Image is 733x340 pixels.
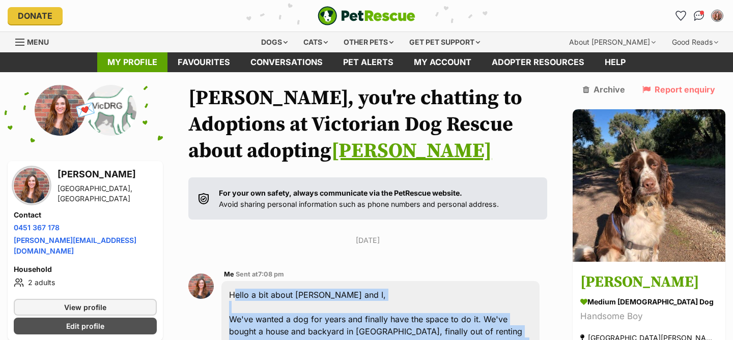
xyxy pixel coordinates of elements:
[64,302,106,313] span: View profile
[14,223,60,232] a: 0451 367 178
[27,38,49,46] span: Menu
[14,276,157,289] li: 2 adults
[240,52,333,72] a: conversations
[14,168,49,203] img: Caroline Hawkins profile pic
[694,11,704,21] img: chat-41dd97257d64d25036548639549fe6c8038ab92f7586957e7f3b1b290dea8141.svg
[254,32,295,52] div: Dogs
[580,296,718,307] div: medium [DEMOGRAPHIC_DATA] Dog
[709,8,725,24] button: My account
[8,7,63,24] a: Donate
[258,270,284,278] span: 7:08 pm
[672,8,725,24] ul: Account quick links
[333,52,404,72] a: Pet alerts
[642,85,715,94] a: Report enquiry
[672,8,689,24] a: Favourites
[580,310,718,323] div: Handsome Boy
[404,52,482,72] a: My account
[219,189,462,197] strong: For your own safety, always communicate via the PetRescue website.
[482,52,595,72] a: Adopter resources
[562,32,663,52] div: About [PERSON_NAME]
[219,188,499,209] p: Avoid sharing personal information such as phone numbers and personal address.
[583,85,625,94] a: Archive
[74,99,97,121] span: 💌
[14,210,157,220] h4: Contact
[236,270,284,278] span: Sent at
[58,183,157,204] div: [GEOGRAPHIC_DATA], [GEOGRAPHIC_DATA]
[595,52,636,72] a: Help
[224,270,234,278] span: Me
[14,299,157,316] a: View profile
[573,109,725,262] img: Ralph Valenti
[14,264,157,274] h4: Household
[296,32,335,52] div: Cats
[35,85,86,136] img: Caroline Hawkins profile pic
[336,32,401,52] div: Other pets
[580,271,718,294] h3: [PERSON_NAME]
[15,32,56,50] a: Menu
[97,52,167,72] a: My profile
[14,236,136,255] a: [PERSON_NAME][EMAIL_ADDRESS][DOMAIN_NAME]
[167,52,240,72] a: Favourites
[318,6,415,25] img: logo-e224e6f780fb5917bec1dbf3a21bbac754714ae5b6737aabdf751b685950b380.svg
[188,273,214,299] img: Caroline Hawkins profile pic
[691,8,707,24] a: Conversations
[14,318,157,334] a: Edit profile
[66,321,104,331] span: Edit profile
[318,6,415,25] a: PetRescue
[188,235,547,245] p: [DATE]
[712,11,722,21] img: Caroline Hawkins profile pic
[402,32,487,52] div: Get pet support
[331,138,492,164] a: [PERSON_NAME]
[86,85,136,136] img: Victorian Dog Rescue profile pic
[58,167,157,181] h3: [PERSON_NAME]
[665,32,725,52] div: Good Reads
[188,85,547,164] h1: [PERSON_NAME], you're chatting to Adoptions at Victorian Dog Rescue about adopting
